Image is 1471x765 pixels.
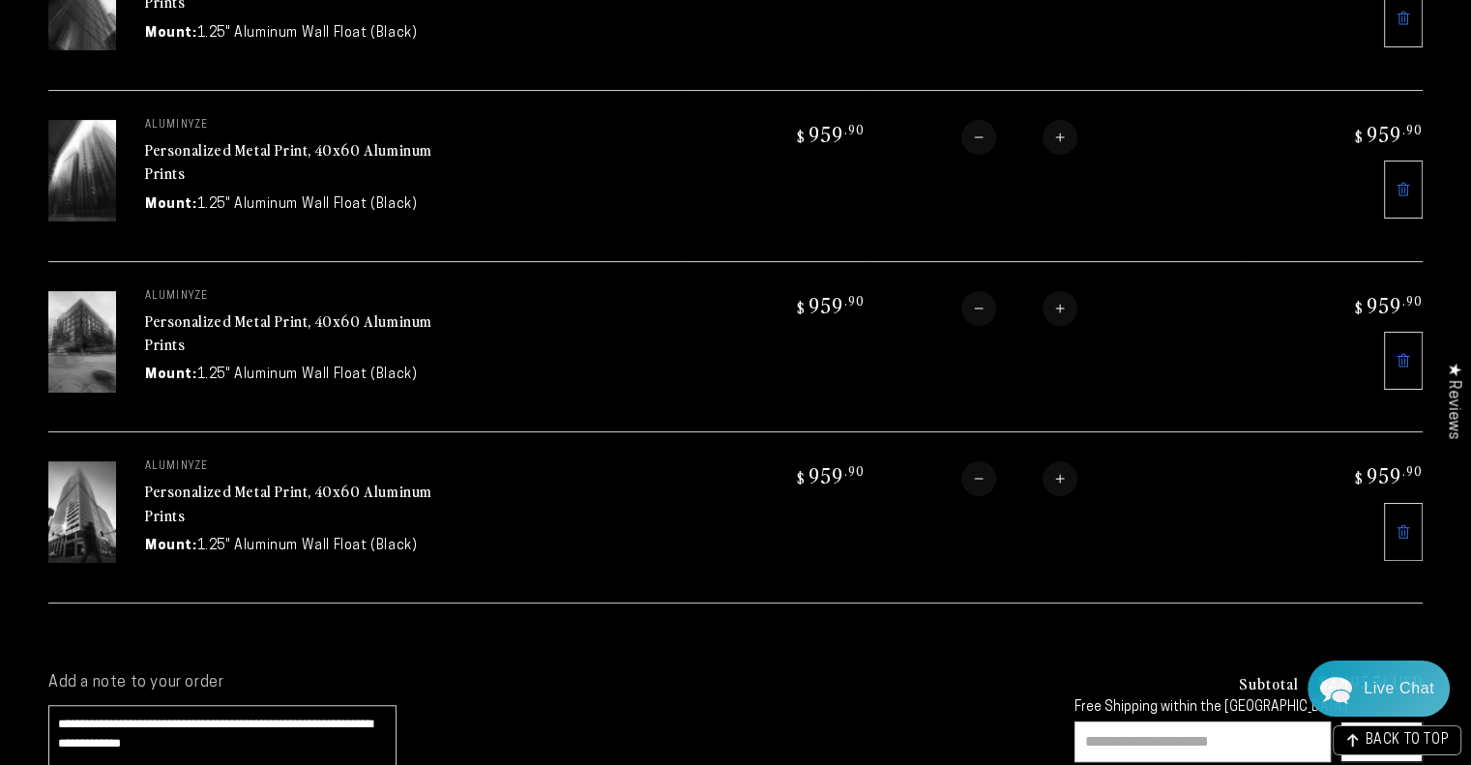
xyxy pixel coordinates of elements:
[145,365,197,385] dt: Mount:
[1402,292,1423,309] sup: .90
[1239,675,1299,691] h3: Subtotal
[1074,700,1423,717] div: Free Shipping within the [GEOGRAPHIC_DATA]
[48,461,116,563] img: 40"x60" Rectangle White Matte Aluminyzed Photo
[1355,298,1364,317] span: $
[145,120,435,132] p: aluminyze
[197,536,418,556] dd: 1.25" Aluminum Wall Float (Black)
[48,673,1036,693] label: Add a note to your order
[1356,722,1407,761] div: Apply
[145,194,197,215] dt: Mount:
[1384,332,1423,390] a: Remove 40"x60" Rectangle White Matte Aluminyzed Photo
[797,298,806,317] span: $
[797,468,806,487] span: $
[145,291,435,303] p: aluminyze
[145,536,197,556] dt: Mount:
[1364,661,1434,717] div: Contact Us Directly
[844,462,865,479] sup: .90
[1352,291,1423,318] bdi: 959
[996,120,1043,155] input: Quantity for Personalized Metal Print, 40x60 Aluminum Prints
[996,291,1043,326] input: Quantity for Personalized Metal Print, 40x60 Aluminum Prints
[1308,661,1450,717] div: Chat widget toggle
[145,461,435,473] p: aluminyze
[794,461,865,488] bdi: 959
[145,23,197,44] dt: Mount:
[197,365,418,385] dd: 1.25" Aluminum Wall Float (Black)
[1352,120,1423,147] bdi: 959
[1365,734,1449,748] span: BACK TO TOP
[1402,121,1423,137] sup: .90
[1402,462,1423,479] sup: .90
[996,461,1043,496] input: Quantity for Personalized Metal Print, 40x60 Aluminum Prints
[794,120,865,147] bdi: 959
[145,309,432,356] a: Personalized Metal Print, 40x60 Aluminum Prints
[1434,347,1471,455] div: Click to open Judge.me floating reviews tab
[1384,503,1423,561] a: Remove 40"x60" Rectangle White Matte Aluminyzed Photo
[197,194,418,215] dd: 1.25" Aluminum Wall Float (Black)
[844,292,865,309] sup: .90
[1355,468,1364,487] span: $
[145,480,432,526] a: Personalized Metal Print, 40x60 Aluminum Prints
[1384,161,1423,219] a: Remove 40"x60" Rectangle White Matte Aluminyzed Photo
[48,120,116,221] img: 40"x60" Rectangle White Matte Aluminyzed Photo
[794,291,865,318] bdi: 959
[145,138,432,185] a: Personalized Metal Print, 40x60 Aluminum Prints
[48,291,116,393] img: 40"x60" Rectangle White Matte Aluminyzed Photo
[797,127,806,146] span: $
[197,23,418,44] dd: 1.25" Aluminum Wall Float (Black)
[844,121,865,137] sup: .90
[1355,127,1364,146] span: $
[1352,461,1423,488] bdi: 959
